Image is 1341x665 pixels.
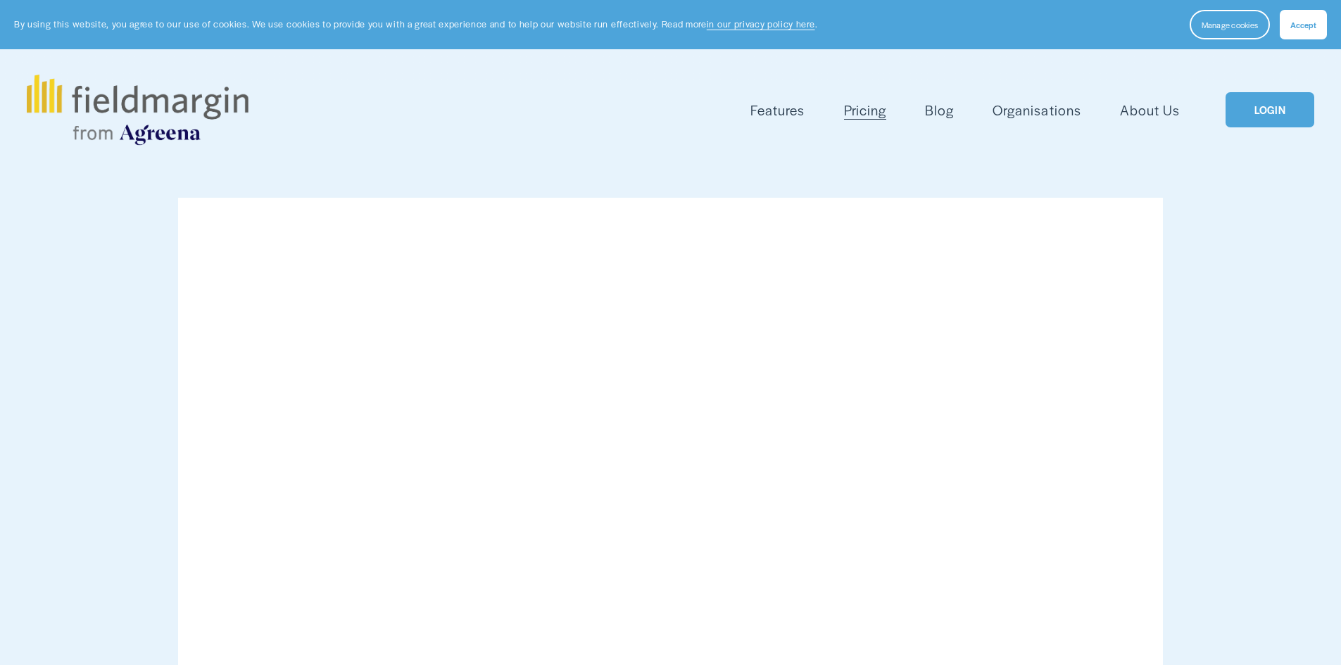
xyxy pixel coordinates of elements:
span: Features [750,100,805,120]
a: Organisations [993,99,1081,122]
span: Accept [1290,19,1316,30]
p: By using this website, you agree to our use of cookies. We use cookies to provide you with a grea... [14,18,817,31]
span: Manage cookies [1202,19,1258,30]
button: Manage cookies [1190,10,1270,39]
a: Blog [925,99,954,122]
a: folder dropdown [750,99,805,122]
a: Pricing [844,99,886,122]
img: fieldmargin.com [27,75,248,145]
button: Accept [1280,10,1327,39]
a: in our privacy policy here [707,18,815,30]
a: About Us [1120,99,1180,122]
a: LOGIN [1226,92,1314,128]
